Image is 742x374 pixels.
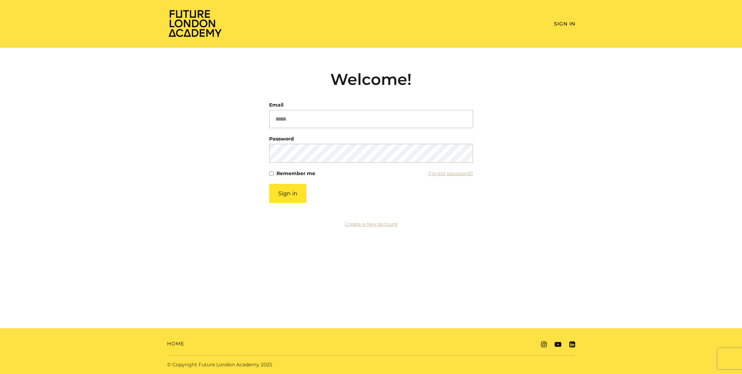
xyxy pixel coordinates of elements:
a: Forgot password? [428,168,473,178]
label: If you are a human, ignore this field [269,184,275,368]
label: Password [269,134,294,144]
button: Sign in [269,184,307,203]
a: Sign In [554,21,575,27]
img: Home Page [167,9,223,37]
a: Create a new account [345,221,398,227]
label: Remember me [276,168,315,178]
h2: Welcome! [269,70,473,89]
label: Email [269,100,283,110]
div: © Copyright Future London Academy 2025 [161,361,371,368]
a: Home [167,340,184,347]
